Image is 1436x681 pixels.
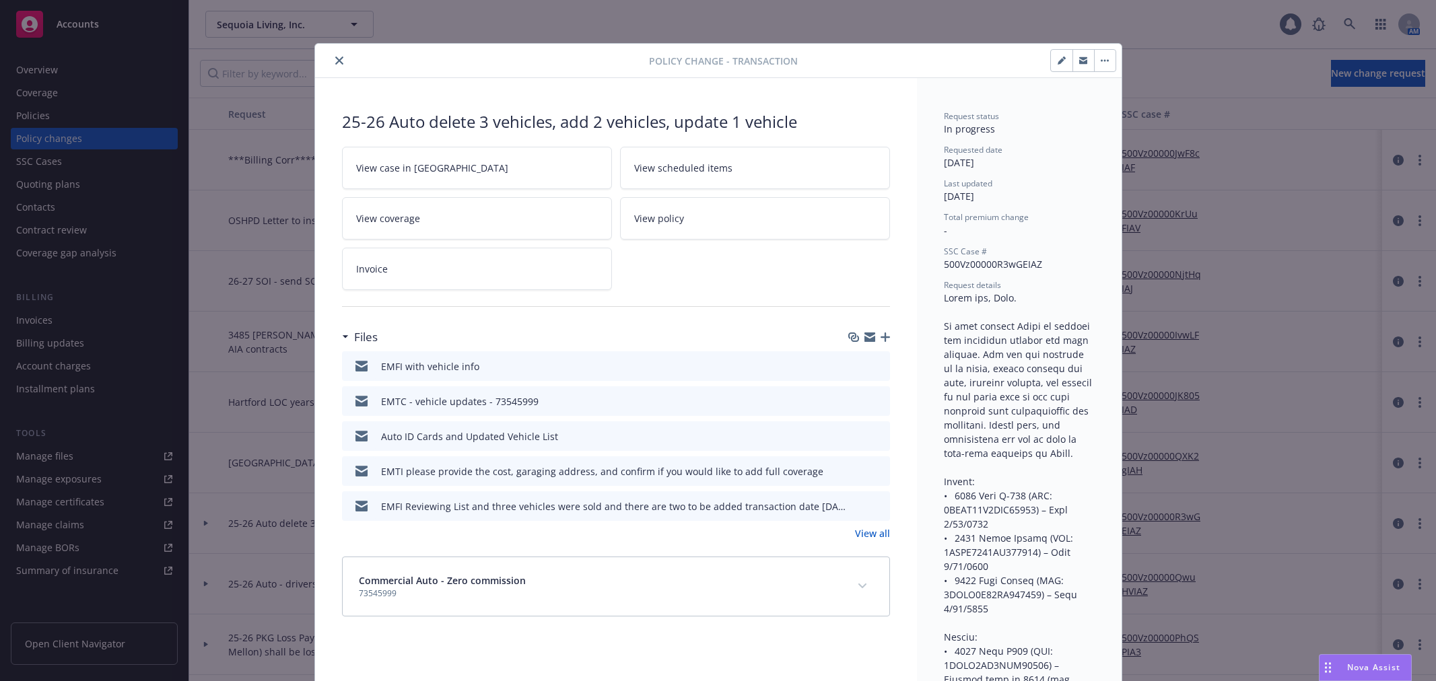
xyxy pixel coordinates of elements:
[944,258,1042,271] span: 500Vz00000R3wGEIAZ
[620,197,890,240] a: View policy
[944,110,999,122] span: Request status
[944,122,995,135] span: In progress
[342,147,612,189] a: View case in [GEOGRAPHIC_DATA]
[359,587,526,600] span: 73545999
[649,54,798,68] span: Policy change - Transaction
[356,161,508,175] span: View case in [GEOGRAPHIC_DATA]
[855,526,890,540] a: View all
[873,464,885,478] button: preview file
[359,573,526,587] span: Commercial Auto - Zero commission
[944,178,992,189] span: Last updated
[873,394,885,408] button: preview file
[356,262,388,276] span: Invoice
[851,429,862,443] button: download file
[381,394,539,408] div: EMTC - vehicle updates - 73545999
[1320,655,1336,680] div: Drag to move
[342,328,378,346] div: Files
[851,394,862,408] button: download file
[851,359,862,373] button: download file
[944,224,947,237] span: -
[944,279,1001,291] span: Request details
[343,557,889,616] div: Commercial Auto - Zero commission73545999expand content
[851,499,862,513] button: download file
[852,575,873,597] button: expand content
[873,429,885,443] button: preview file
[381,464,823,478] div: EMTI please provide the cost, garaging address, and confirm if you would like to add full coverage
[944,156,974,169] span: [DATE]
[331,52,347,69] button: close
[620,147,890,189] a: View scheduled items
[634,161,732,175] span: View scheduled items
[354,328,378,346] h3: Files
[873,359,885,373] button: preview file
[634,211,684,225] span: View policy
[944,190,974,203] span: [DATE]
[944,246,987,257] span: SSC Case #
[944,211,1029,223] span: Total premium change
[873,499,885,513] button: preview file
[342,248,612,290] a: Invoice
[356,211,420,225] span: View coverage
[342,110,890,133] div: 25-26 Auto delete 3 vehicles, add 2 vehicles, update 1 vehicle
[381,359,479,373] div: EMFI with vehicle info
[851,464,862,478] button: download file
[1319,654,1412,681] button: Nova Assist
[1347,661,1400,673] span: Nova Assist
[381,429,558,443] div: Auto ID Cards and Updated Vehicle List
[381,499,846,513] div: EMFI Reviewing List and three vehicles were sold and there are two to be added transaction date [...
[342,197,612,240] a: View coverage
[944,144,1002,155] span: Requested date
